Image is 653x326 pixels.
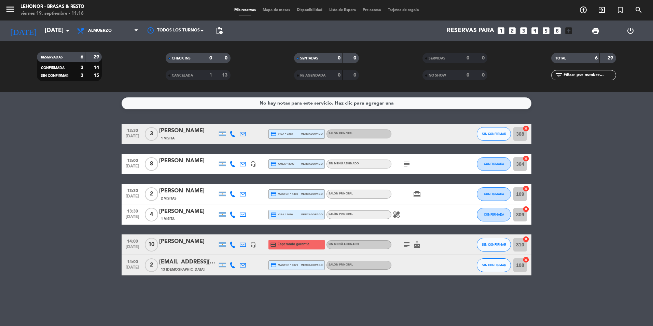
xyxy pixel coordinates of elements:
div: [PERSON_NAME] [159,157,217,165]
strong: 0 [467,73,469,78]
div: [EMAIL_ADDRESS][DOMAIN_NAME] [159,258,217,267]
strong: 6 [595,56,598,60]
div: viernes 19. septiembre - 11:16 [20,10,84,17]
span: mercadopago [301,132,323,136]
strong: 0 [467,56,469,60]
span: [DATE] [124,194,141,202]
span: 8 [145,157,158,171]
span: 12:30 [124,126,141,134]
i: arrow_drop_down [64,27,72,35]
strong: 13 [222,73,229,78]
i: [DATE] [5,23,41,38]
i: turned_in_not [616,6,624,14]
strong: 0 [353,56,358,60]
i: cake [413,241,421,249]
span: SENTADAS [300,57,318,60]
i: power_settings_new [626,27,635,35]
span: 13:30 [124,186,141,194]
div: [PERSON_NAME] [159,187,217,195]
strong: 0 [353,73,358,78]
span: 13:30 [124,207,141,215]
strong: 14 [94,65,100,70]
span: Sin menú asignado [329,243,359,246]
button: CONFIRMADA [477,187,511,201]
strong: 0 [338,73,341,78]
strong: 0 [338,56,341,60]
span: SALÓN PRINCIPAL [329,132,353,135]
i: add_circle_outline [579,6,587,14]
i: looks_3 [519,26,528,35]
span: [DATE] [124,164,141,172]
i: cancel [523,185,529,192]
i: exit_to_app [598,6,606,14]
span: [DATE] [124,245,141,253]
strong: 0 [482,56,486,60]
span: pending_actions [215,27,223,35]
i: cancel [523,155,529,162]
span: SALÓN PRINCIPAL [329,213,353,216]
i: filter_list [555,71,563,79]
span: 3 [145,127,158,141]
i: credit_card [270,131,277,137]
i: looks_6 [553,26,562,35]
i: cancel [523,256,529,263]
span: RESERVADAS [41,56,63,59]
i: healing [392,210,401,219]
span: 4 [145,208,158,221]
span: SALÓN PRINCIPAL [329,192,353,195]
span: [DATE] [124,134,141,142]
span: TOTAL [555,57,566,60]
span: mercadopago [301,263,323,267]
span: 14:00 [124,257,141,265]
span: SIN CONFIRMAR [482,243,506,246]
i: credit_card [270,161,277,167]
span: Sin menú asignado [329,162,359,165]
i: cancel [523,236,529,243]
span: mercadopago [301,212,323,217]
strong: 29 [94,55,100,59]
span: 13 [DEMOGRAPHIC_DATA] [161,267,205,272]
span: amex * 3007 [270,161,294,167]
span: Disponibilidad [293,8,326,12]
i: headset_mic [250,242,256,248]
span: 2 Visitas [161,196,177,201]
div: No hay notas para este servicio. Haz clic para agregar una [260,99,394,107]
span: SIN CONFIRMAR [41,74,68,78]
i: add_box [564,26,573,35]
span: NO SHOW [429,74,446,77]
span: 14:00 [124,237,141,245]
button: CONFIRMADA [477,208,511,221]
strong: 3 [81,65,83,70]
button: menu [5,4,15,17]
strong: 15 [94,73,100,78]
span: master * 9879 [270,262,298,268]
strong: 0 [482,73,486,78]
div: [PERSON_NAME] [159,237,217,246]
i: search [635,6,643,14]
span: visa * 6353 [270,131,293,137]
i: subject [403,241,411,249]
span: SIN CONFIRMAR [482,263,506,267]
span: visa * 2630 [270,212,293,218]
strong: 29 [608,56,614,60]
span: 13:00 [124,156,141,164]
i: credit_card [270,212,277,218]
span: [DATE] [124,215,141,222]
span: SIN CONFIRMAR [482,132,506,136]
input: Filtrar por nombre... [563,71,616,79]
span: print [592,27,600,35]
button: SIN CONFIRMAR [477,238,511,252]
button: CONFIRMADA [477,157,511,171]
span: Esperando garantía [278,242,309,247]
span: mercadopago [301,192,323,196]
strong: 0 [225,56,229,60]
i: looks_5 [542,26,551,35]
i: credit_card [270,191,277,197]
button: SIN CONFIRMAR [477,127,511,141]
span: CONFIRMADA [484,213,504,216]
strong: 3 [81,73,83,78]
span: 2 [145,187,158,201]
i: credit_card [270,262,277,268]
i: cancel [523,125,529,132]
div: [PERSON_NAME] [159,126,217,135]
